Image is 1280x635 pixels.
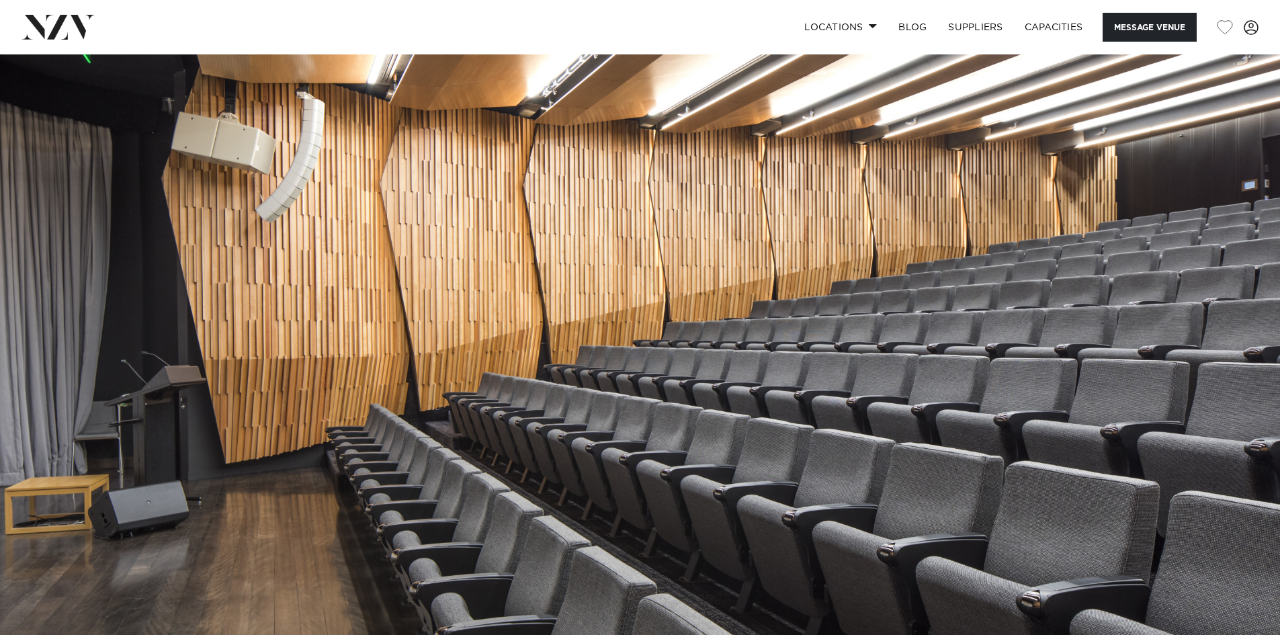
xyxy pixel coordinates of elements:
[888,13,937,42] a: BLOG
[1103,13,1197,42] button: Message Venue
[937,13,1013,42] a: SUPPLIERS
[22,15,95,39] img: nzv-logo.png
[1014,13,1094,42] a: Capacities
[794,13,888,42] a: Locations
